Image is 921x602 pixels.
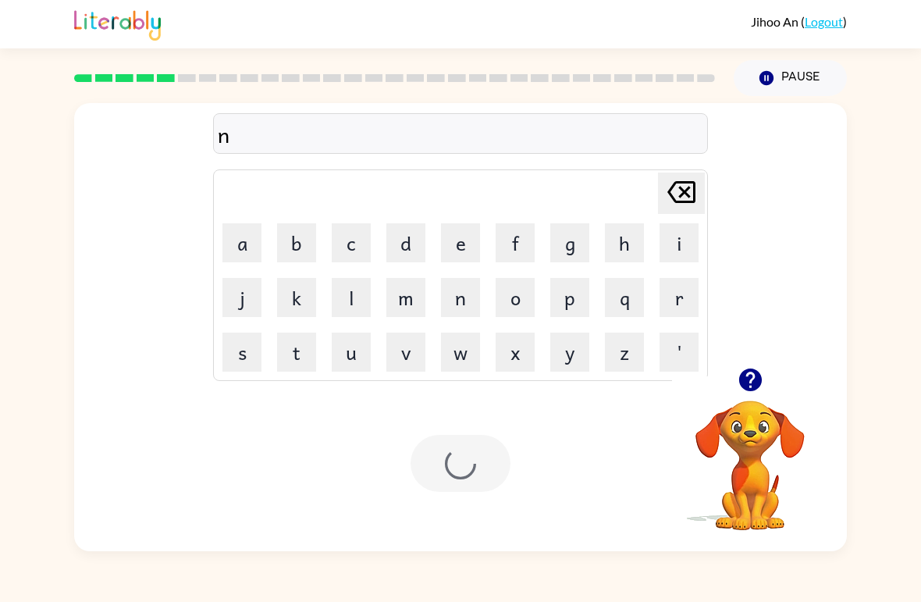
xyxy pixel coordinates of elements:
[496,333,535,372] button: x
[550,223,589,262] button: g
[386,333,425,372] button: v
[605,278,644,317] button: q
[660,223,699,262] button: i
[496,223,535,262] button: f
[496,278,535,317] button: o
[672,376,828,533] video: Your browser must support playing .mp4 files to use Literably. Please try using another browser.
[277,333,316,372] button: t
[441,223,480,262] button: e
[74,6,161,41] img: Literably
[550,278,589,317] button: p
[734,60,847,96] button: Pause
[222,278,261,317] button: j
[332,223,371,262] button: c
[222,223,261,262] button: a
[218,118,703,151] div: n
[605,223,644,262] button: h
[332,333,371,372] button: u
[332,278,371,317] button: l
[386,278,425,317] button: m
[277,223,316,262] button: b
[441,278,480,317] button: n
[751,14,801,29] span: Jihoo An
[550,333,589,372] button: y
[386,223,425,262] button: d
[222,333,261,372] button: s
[660,278,699,317] button: r
[660,333,699,372] button: '
[805,14,843,29] a: Logout
[277,278,316,317] button: k
[751,14,847,29] div: ( )
[605,333,644,372] button: z
[441,333,480,372] button: w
